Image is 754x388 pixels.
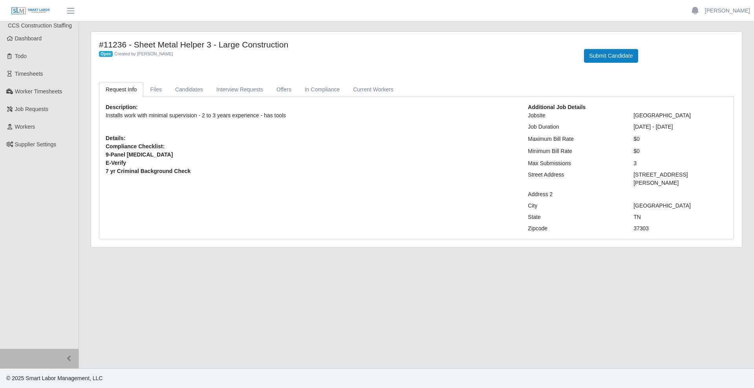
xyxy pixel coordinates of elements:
[15,141,57,148] span: Supplier Settings
[522,147,628,155] div: Minimum Bill Rate
[522,171,628,187] div: Street Address
[522,135,628,143] div: Maximum Bill Rate
[168,82,210,97] a: Candidates
[8,22,72,29] span: CCS Construction Staffing
[628,224,733,233] div: 37303
[106,143,165,149] b: Compliance Checklist:
[628,171,733,187] div: [STREET_ADDRESS][PERSON_NAME]
[346,82,400,97] a: Current Workers
[15,88,62,95] span: Worker Timesheets
[106,104,138,110] b: Description:
[522,213,628,221] div: State
[15,124,35,130] span: Workers
[628,159,733,168] div: 3
[143,82,168,97] a: Files
[15,71,43,77] span: Timesheets
[628,213,733,221] div: TN
[106,159,516,167] span: E-Verify
[106,111,516,120] p: Installs work with minimal supervision - 2 to 3 years experience - has tools
[705,7,750,15] a: [PERSON_NAME]
[11,7,50,15] img: SLM Logo
[628,147,733,155] div: $0
[270,82,298,97] a: Offers
[628,135,733,143] div: $0
[528,104,586,110] b: Additional Job Details
[522,111,628,120] div: Jobsite
[584,49,638,63] button: Submit Candidate
[628,111,733,120] div: [GEOGRAPHIC_DATA]
[106,167,516,175] span: 7 yr Criminal Background Check
[106,135,126,141] b: Details:
[522,123,628,131] div: Job Duration
[99,40,572,49] h4: #11236 - Sheet Metal Helper 3 - Large Construction
[15,53,27,59] span: Todo
[114,51,173,56] span: Created by [PERSON_NAME]
[522,190,628,199] div: Address 2
[6,375,102,381] span: © 2025 Smart Labor Management, LLC
[210,82,270,97] a: Interview Requests
[628,202,733,210] div: [GEOGRAPHIC_DATA]
[15,35,42,42] span: Dashboard
[106,151,516,159] span: 9-Panel [MEDICAL_DATA]
[99,51,113,57] span: Open
[15,106,49,112] span: Job Requests
[522,224,628,233] div: Zipcode
[298,82,347,97] a: In Compliance
[522,202,628,210] div: City
[628,123,733,131] div: [DATE] - [DATE]
[522,159,628,168] div: Max Submissions
[99,82,143,97] a: Request Info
